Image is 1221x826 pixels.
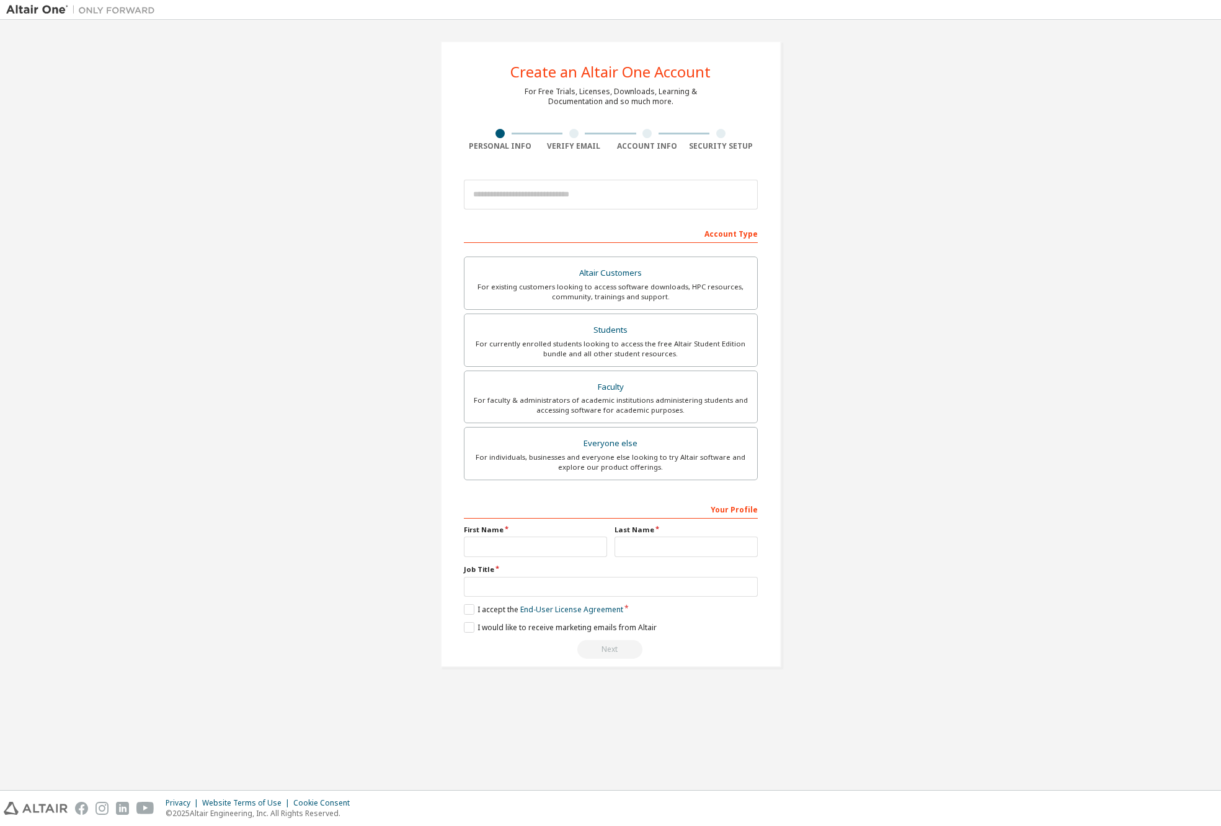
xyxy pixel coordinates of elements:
div: Students [472,322,750,339]
p: © 2025 Altair Engineering, Inc. All Rights Reserved. [166,808,357,819]
div: For existing customers looking to access software downloads, HPC resources, community, trainings ... [472,282,750,302]
div: Altair Customers [472,265,750,282]
div: For faculty & administrators of academic institutions administering students and accessing softwa... [472,395,750,415]
img: linkedin.svg [116,802,129,815]
div: Account Type [464,223,758,243]
div: Create an Altair One Account [510,64,711,79]
img: instagram.svg [95,802,109,815]
div: Verify Email [537,141,611,151]
div: For Free Trials, Licenses, Downloads, Learning & Documentation and so much more. [525,87,697,107]
label: I accept the [464,604,623,615]
div: For currently enrolled students looking to access the free Altair Student Edition bundle and all ... [472,339,750,359]
div: Faculty [472,379,750,396]
div: Your Profile [464,499,758,519]
div: Read and acccept EULA to continue [464,640,758,659]
div: Security Setup [684,141,758,151]
a: End-User License Agreement [520,604,623,615]
img: facebook.svg [75,802,88,815]
label: First Name [464,525,607,535]
label: I would like to receive marketing emails from Altair [464,622,657,633]
div: Privacy [166,798,202,808]
img: altair_logo.svg [4,802,68,815]
div: Account Info [611,141,685,151]
label: Job Title [464,565,758,574]
div: Everyone else [472,435,750,452]
img: youtube.svg [136,802,154,815]
div: Cookie Consent [293,798,357,808]
label: Last Name [615,525,758,535]
div: Website Terms of Use [202,798,293,808]
img: Altair One [6,4,161,16]
div: Personal Info [464,141,538,151]
div: For individuals, businesses and everyone else looking to try Altair software and explore our prod... [472,452,750,472]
